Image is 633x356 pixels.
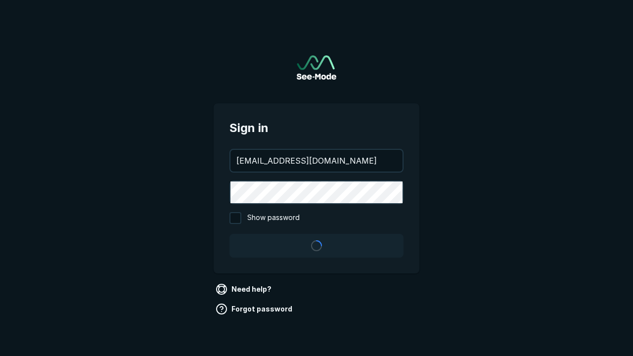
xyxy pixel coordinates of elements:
span: Sign in [229,119,404,137]
a: Go to sign in [297,55,336,80]
a: Need help? [214,281,275,297]
a: Forgot password [214,301,296,317]
input: your@email.com [230,150,403,172]
span: Show password [247,212,300,224]
img: See-Mode Logo [297,55,336,80]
